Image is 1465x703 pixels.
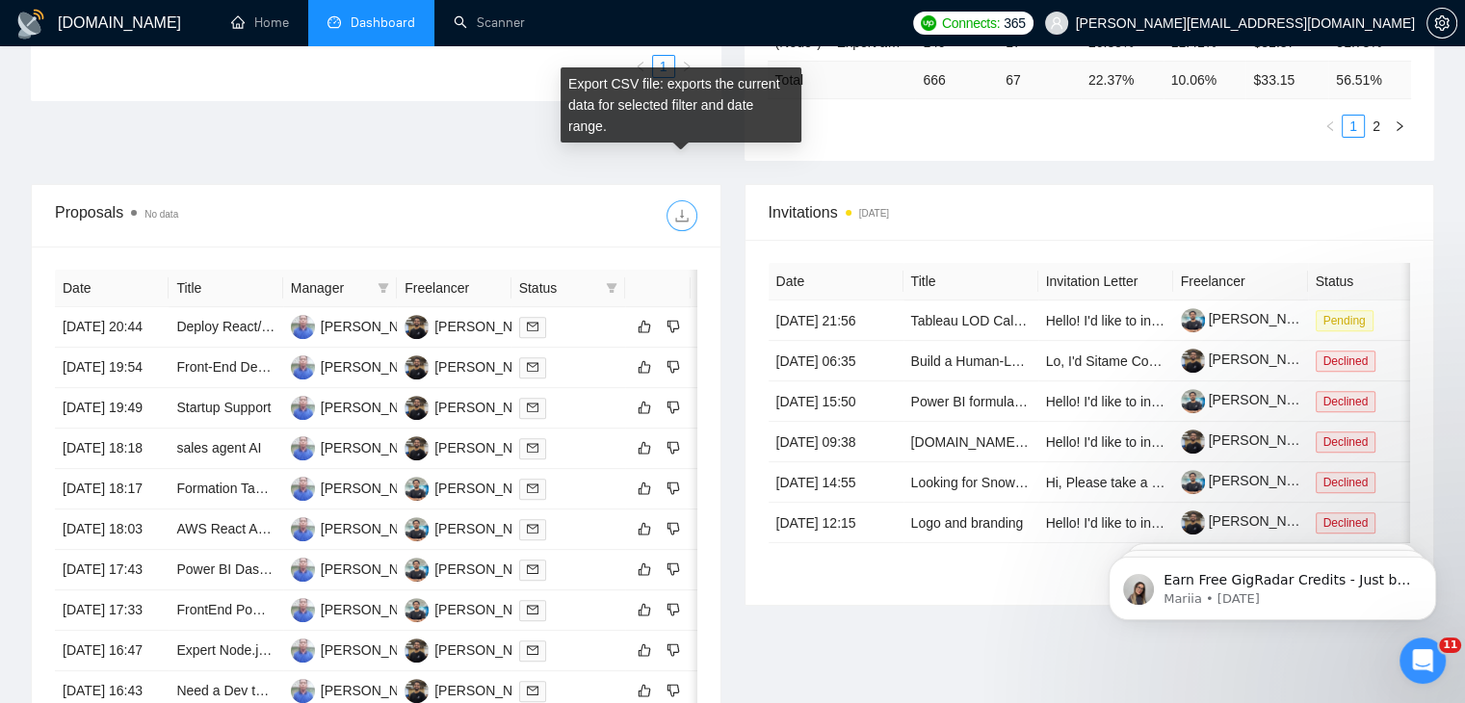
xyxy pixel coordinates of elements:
a: Power BI Dashboard Development from Quiter Data [176,561,487,577]
img: TS [405,558,429,582]
td: Tableau LOD Calculation Help - Filter to affect numerator but not denominator [903,300,1038,341]
a: Declined [1316,514,1384,530]
div: [PERSON_NAME] [321,518,432,539]
a: SS[PERSON_NAME] [291,358,432,374]
a: [PERSON_NAME] [1181,432,1320,448]
div: [PERSON_NAME] [434,680,545,701]
td: [DATE] 12:15 [769,503,903,543]
span: Declined [1316,512,1376,534]
span: filter [602,273,621,302]
span: right [681,61,693,72]
img: c1Nwmv2xWVFyeze9Zxv0OiU5w5tAO1YS58-6IpycFbltbtWERR0WWCXrMI2C9Yw9j8 [1181,430,1205,454]
li: Previous Page [629,55,652,78]
span: mail [527,523,538,534]
li: Next Page [675,55,698,78]
div: [PERSON_NAME] [434,639,545,661]
td: [DATE] 15:50 [769,381,903,422]
span: Manager [291,277,370,299]
span: No data [144,209,178,220]
a: TS[PERSON_NAME] [405,560,545,576]
a: Declined [1316,433,1384,449]
span: mail [527,604,538,615]
a: SS[PERSON_NAME] [291,318,432,333]
td: [DATE] 18:17 [55,469,169,509]
span: setting [1427,15,1456,31]
td: [DATE] 17:43 [55,550,169,590]
div: [PERSON_NAME] [321,559,432,580]
a: Formation Tableau Software en Français [176,481,419,496]
img: SS [291,315,315,339]
td: [DATE] 16:47 [55,631,169,671]
span: left [1324,120,1336,132]
a: MJ[PERSON_NAME] [405,439,545,455]
img: TS [405,598,429,622]
span: right [1394,120,1405,132]
img: MJ [405,355,429,379]
button: download [667,200,697,231]
span: dislike [667,359,680,375]
img: SS [291,598,315,622]
a: 2 [1366,116,1387,137]
a: SS[PERSON_NAME] [291,682,432,697]
a: MJ[PERSON_NAME] [405,358,545,374]
a: SS[PERSON_NAME] [291,439,432,455]
img: TS [405,517,429,541]
a: Front-End Dev (React + Next.js) – AI Startup Tool for Founders (NO AGENCIES) [176,359,657,375]
button: like [633,436,656,459]
img: MJ [405,638,429,663]
div: [PERSON_NAME] [434,437,545,458]
td: [DATE] 09:38 [769,422,903,462]
li: Previous Page [1319,115,1342,138]
button: left [1319,115,1342,138]
td: [DATE] 21:56 [769,300,903,341]
th: Freelancer [1173,263,1308,300]
li: 1 [1342,115,1365,138]
td: sales agent AI [169,429,282,469]
div: [PERSON_NAME] [434,559,545,580]
td: Startup Support [169,388,282,429]
a: AWS React Application [176,521,314,536]
td: [DATE] 18:18 [55,429,169,469]
a: [PERSON_NAME] [1181,351,1320,367]
td: [DATE] 19:49 [55,388,169,429]
span: mail [527,402,538,413]
div: [PERSON_NAME] [434,397,545,418]
span: dislike [667,400,680,415]
img: SS [291,517,315,541]
time: [DATE] [859,208,889,219]
iframe: Intercom live chat [1400,638,1446,684]
span: dashboard [327,15,341,29]
a: (Node*) + Expert and Beginner. [775,35,963,50]
td: 22.37 % [1081,61,1164,98]
span: like [638,602,651,617]
span: filter [378,282,389,294]
a: 1 [1343,116,1364,137]
button: left [629,55,652,78]
a: setting [1426,15,1457,31]
img: MJ [405,315,429,339]
span: dislike [667,319,680,334]
span: filter [606,282,617,294]
a: Looking for Snowflake Users [911,475,1083,490]
button: dislike [662,396,685,419]
a: [PERSON_NAME] [1181,473,1320,488]
span: dislike [667,602,680,617]
div: [PERSON_NAME] [321,437,432,458]
span: like [638,319,651,334]
a: SS[PERSON_NAME] [291,399,432,414]
button: like [633,679,656,702]
td: AWS React Application [169,509,282,550]
span: like [638,400,651,415]
a: MJ[PERSON_NAME] [405,318,545,333]
td: 67 [998,61,1081,98]
td: [DATE] 19:54 [55,348,169,388]
button: like [633,598,656,621]
button: like [633,638,656,662]
span: Declined [1316,391,1376,412]
iframe: Intercom notifications message [1080,516,1465,651]
a: TS[PERSON_NAME] [405,601,545,616]
div: [PERSON_NAME] [321,356,432,378]
a: MJ[PERSON_NAME] [405,682,545,697]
